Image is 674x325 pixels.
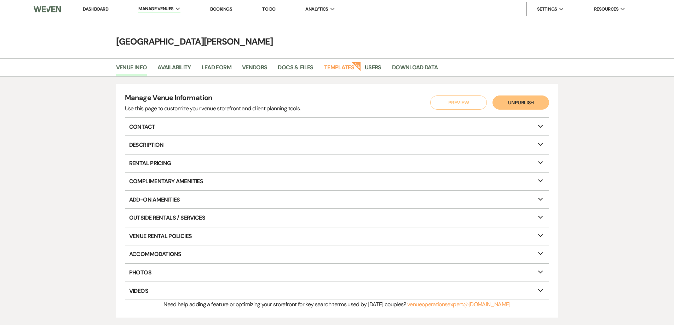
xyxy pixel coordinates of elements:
[428,95,485,110] a: Preview
[492,95,549,110] button: Unpublish
[407,301,511,308] a: venueoperationsexpert@[DOMAIN_NAME]
[392,63,438,76] a: Download Data
[365,63,381,76] a: Users
[430,95,487,110] button: Preview
[116,63,147,76] a: Venue Info
[125,245,549,263] p: Accommodations
[125,104,301,113] div: Use this page to customize your venue storefront and client planning tools.
[210,6,232,12] a: Bookings
[537,6,557,13] span: Settings
[83,6,108,12] a: Dashboard
[125,173,549,190] p: Complimentary Amenities
[125,155,549,172] p: Rental Pricing
[163,301,406,308] span: Need help adding a feature or optimizing your storefront for key search terms used by [DATE] coup...
[82,35,592,48] h4: [GEOGRAPHIC_DATA][PERSON_NAME]
[125,282,549,300] p: Videos
[125,191,549,209] p: Add-On Amenities
[305,6,328,13] span: Analytics
[125,227,549,245] p: Venue Rental Policies
[34,2,61,17] img: Weven Logo
[125,136,549,154] p: Description
[594,6,618,13] span: Resources
[278,63,313,76] a: Docs & Files
[138,5,173,12] span: Manage Venues
[157,63,191,76] a: Availability
[125,209,549,227] p: Outside Rentals / Services
[351,61,361,71] strong: New
[125,93,301,104] h4: Manage Venue Information
[125,264,549,282] p: Photos
[262,6,275,12] a: To Do
[125,118,549,136] p: Contact
[242,63,267,76] a: Vendors
[202,63,231,76] a: Lead Form
[324,63,354,76] a: Templates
